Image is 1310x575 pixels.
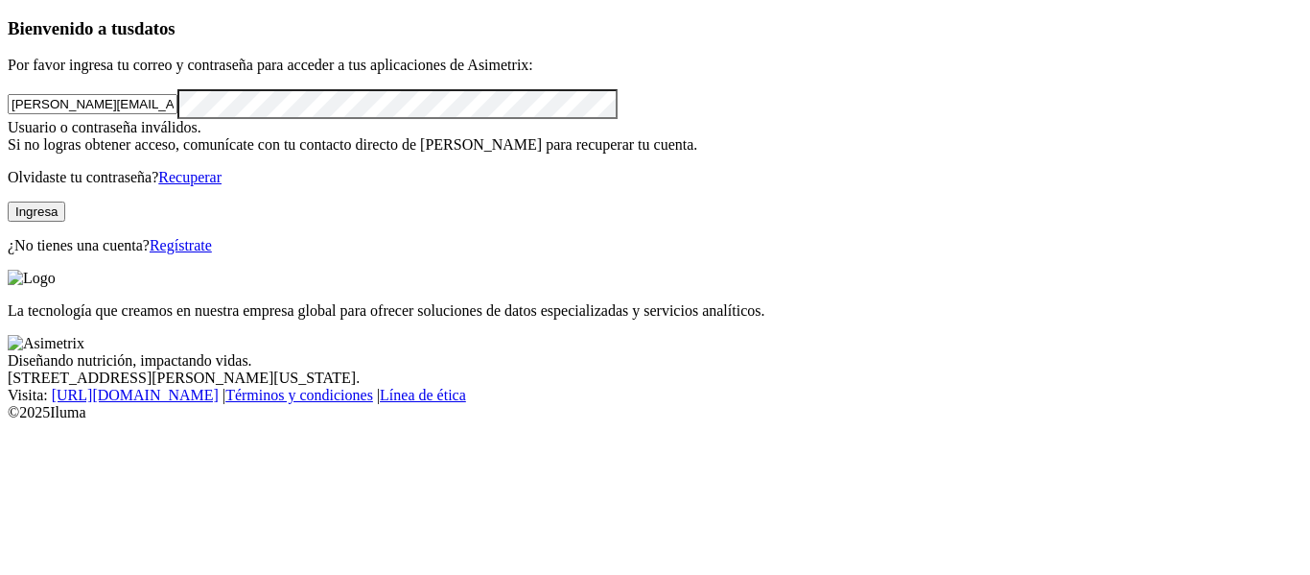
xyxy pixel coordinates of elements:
[8,94,177,114] input: Tu correo
[8,169,1302,186] p: Olvidaste tu contraseña?
[8,57,1302,74] p: Por favor ingresa tu correo y contraseña para acceder a tus aplicaciones de Asimetrix:
[52,387,219,403] a: [URL][DOMAIN_NAME]
[8,404,1302,421] div: © 2025 Iluma
[8,370,1302,387] div: [STREET_ADDRESS][PERSON_NAME][US_STATE].
[8,237,1302,254] p: ¿No tienes una cuenta?
[134,18,175,38] span: datos
[8,335,84,352] img: Asimetrix
[8,352,1302,370] div: Diseñando nutrición, impactando vidas.
[8,387,1302,404] div: Visita : | |
[8,119,1302,154] div: Usuario o contraseña inválidos. Si no logras obtener acceso, comunícate con tu contacto directo d...
[150,237,212,253] a: Regístrate
[158,169,222,185] a: Recuperar
[8,270,56,287] img: Logo
[8,202,65,222] button: Ingresa
[8,302,1302,320] p: La tecnología que creamos en nuestra empresa global para ofrecer soluciones de datos especializad...
[8,18,1302,39] h3: Bienvenido a tus
[380,387,466,403] a: Línea de ética
[225,387,373,403] a: Términos y condiciones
